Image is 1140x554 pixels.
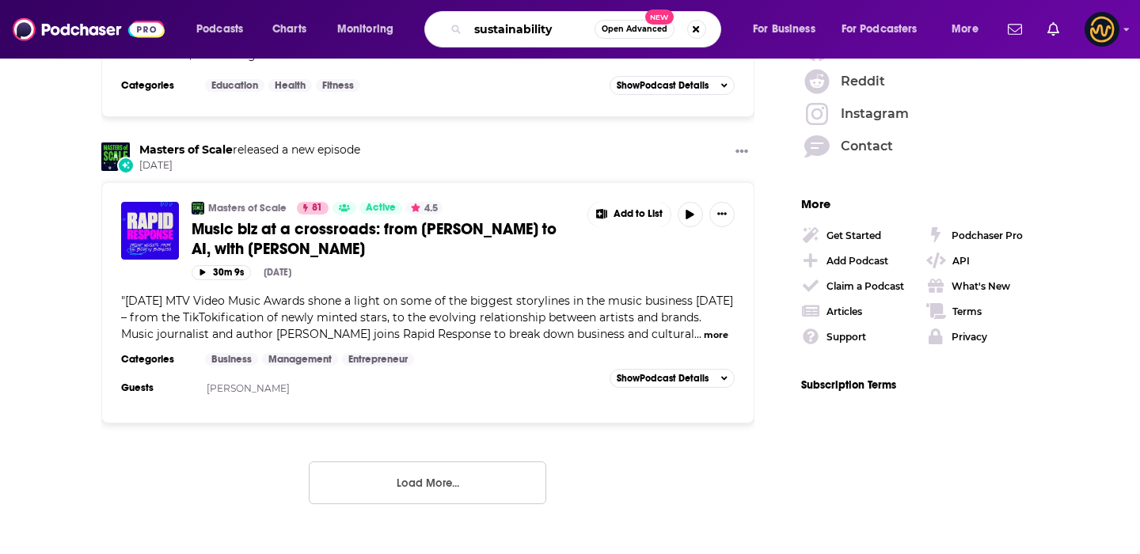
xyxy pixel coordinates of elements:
[952,230,1023,241] div: Podchaser Pro
[617,80,709,91] span: Show Podcast Details
[614,208,663,220] span: Add to List
[101,142,130,171] img: Masters of Scale
[841,140,893,153] span: Contact
[926,226,1039,245] a: Podchaser Pro
[359,202,402,214] a: Active
[121,353,192,366] h3: Categories
[121,294,733,341] span: [DATE] MTV Video Music Awards shone a light on some of the biggest storylines in the music busine...
[185,17,264,42] button: open menu
[588,202,671,227] button: Show More Button
[468,17,595,42] input: Search podcasts, credits, & more...
[842,18,918,40] span: For Podcasters
[753,18,815,40] span: For Business
[439,11,736,47] div: Search podcasts, credits, & more...
[208,202,287,214] a: Masters of Scale
[826,255,888,267] div: Add Podcast
[826,331,866,343] div: Support
[1001,16,1028,43] a: Show notifications dropdown
[121,202,179,260] img: Music biz at a crossroads: from Taylor Swift to AI, with Sowmya Krishnamurthy
[139,142,360,157] h3: released a new episode
[940,17,998,42] button: open menu
[801,252,914,271] a: Add Podcast
[617,373,709,384] span: Show Podcast Details
[337,18,393,40] span: Monitoring
[952,255,970,267] div: API
[117,157,135,174] div: New Episode
[826,305,862,317] div: Articles
[801,196,830,211] span: More
[694,327,701,341] span: ...
[139,142,233,157] a: Masters of Scale
[192,219,557,259] span: Music biz at a crossroads: from [PERSON_NAME] to AI, with [PERSON_NAME]
[262,353,338,366] a: Management
[1041,16,1066,43] a: Show notifications dropdown
[801,328,914,347] a: Support
[121,79,192,92] h3: Categories
[801,277,914,296] a: Claim a Podcast
[610,76,735,95] button: ShowPodcast Details
[13,14,165,44] img: Podchaser - Follow, Share and Rate Podcasts
[926,328,1039,347] a: Privacy
[406,202,443,214] button: 4.5
[205,353,258,366] a: Business
[139,159,360,173] span: [DATE]
[196,18,243,40] span: Podcasts
[192,219,576,259] a: Music biz at a crossroads: from [PERSON_NAME] to AI, with [PERSON_NAME]
[952,305,982,317] div: Terms
[205,79,264,92] a: Education
[121,381,192,394] h3: Guests
[926,252,1039,271] a: API
[326,17,414,42] button: open menu
[1085,12,1119,47] img: User Profile
[262,17,316,42] a: Charts
[952,280,1010,292] div: What's New
[1085,12,1119,47] button: Show profile menu
[926,277,1039,296] a: What's New
[192,265,251,280] button: 30m 9s
[801,134,1039,160] a: Contact
[192,202,204,214] img: Masters of Scale
[831,17,940,42] button: open menu
[309,461,546,504] button: Load More...
[826,230,881,241] div: Get Started
[316,79,360,92] a: Fitness
[704,328,728,342] button: more
[268,79,312,92] a: Health
[297,202,329,214] a: 81
[312,200,322,216] span: 81
[729,142,754,162] button: Show More Button
[272,18,306,40] span: Charts
[801,378,896,392] a: Subscription Terms
[207,382,290,394] a: [PERSON_NAME]
[342,353,414,366] a: Entrepreneur
[121,294,733,341] span: "
[602,25,667,33] span: Open Advanced
[826,280,904,292] div: Claim a Podcast
[841,75,885,88] span: Reddit
[284,47,291,62] span: ...
[742,17,835,42] button: open menu
[610,369,735,388] button: ShowPodcast Details
[366,200,396,216] span: Active
[264,267,291,278] div: [DATE]
[1085,12,1119,47] span: Logged in as LowerStreet
[801,101,1039,127] a: Instagram
[645,9,674,25] span: New
[926,302,1039,321] a: Terms
[801,302,914,321] a: Articles
[595,20,674,39] button: Open AdvancedNew
[709,202,735,227] button: Show More Button
[952,331,987,343] div: Privacy
[801,69,1039,95] a: Reddit
[952,18,978,40] span: More
[841,108,909,120] span: Instagram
